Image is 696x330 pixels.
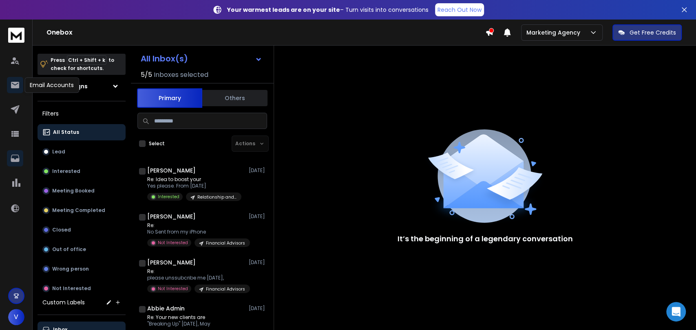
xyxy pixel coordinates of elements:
[38,202,126,219] button: Meeting Completed
[227,6,340,14] strong: Your warmest leads are on your site
[38,144,126,160] button: Lead
[38,222,126,238] button: Closed
[206,286,245,292] p: Financial Advisors
[435,3,484,16] a: Reach Out Now
[52,149,65,155] p: Lead
[67,55,106,65] span: Ctrl + Shift + k
[42,298,85,306] h3: Custom Labels
[38,280,126,297] button: Not Interested
[147,176,241,183] p: Re: Idea to boost your
[206,240,245,246] p: Financial Advisors
[158,240,188,246] p: Not Interested
[437,6,482,14] p: Reach Out Now
[147,229,245,235] p: No Sent from my iPhone
[38,261,126,277] button: Wrong person
[24,77,79,93] div: Email Accounts
[8,28,24,43] img: logo
[38,241,126,258] button: Out of office
[666,302,686,321] div: Open Intercom Messenger
[52,285,91,292] p: Not Interested
[149,140,165,147] label: Select
[52,168,80,175] p: Interested
[249,259,267,266] p: [DATE]
[147,275,245,281] p: please unssubcribe me [DATE],
[158,286,188,292] p: Not Interested
[630,28,676,37] p: Get Free Credits
[147,304,185,313] h1: Abbie Admin
[38,124,126,140] button: All Status
[38,163,126,179] button: Interested
[154,70,208,80] h3: Inboxes selected
[249,305,267,312] p: [DATE]
[249,167,267,174] p: [DATE]
[147,212,196,221] h1: [PERSON_NAME]
[147,268,245,275] p: Re:
[38,183,126,199] button: Meeting Booked
[134,50,269,67] button: All Inbox(s)
[46,28,485,37] h1: Onebox
[52,246,86,253] p: Out of office
[147,314,245,321] p: Re: Your new clients are
[147,183,241,189] p: Yes please. From [DATE]
[197,194,236,200] p: Relationship and marriage
[51,56,114,72] p: Press to check for shortcuts.
[52,207,105,214] p: Meeting Completed
[52,227,71,233] p: Closed
[137,88,202,108] button: Primary
[398,233,573,245] p: It’s the beginning of a legendary conversation
[227,6,429,14] p: – Turn visits into conversations
[53,129,79,135] p: All Status
[147,321,245,327] p: "Breaking Up" [DATE], May
[202,89,267,107] button: Others
[147,258,196,267] h1: [PERSON_NAME]
[52,188,95,194] p: Meeting Booked
[8,309,24,325] button: V
[38,108,126,119] h3: Filters
[526,28,583,37] p: Marketing Agency
[147,166,196,175] h1: [PERSON_NAME]
[147,222,245,229] p: Re:
[52,266,89,272] p: Wrong person
[38,78,126,94] button: All Campaigns
[612,24,682,41] button: Get Free Credits
[141,70,152,80] span: 5 / 5
[141,55,188,63] h1: All Inbox(s)
[158,194,179,200] p: Interested
[249,213,267,220] p: [DATE]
